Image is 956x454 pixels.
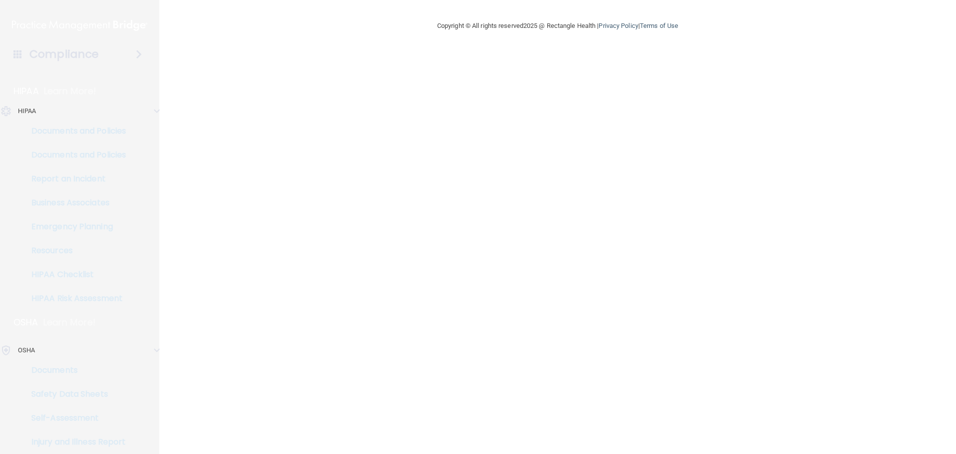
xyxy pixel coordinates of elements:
a: Terms of Use [640,22,678,29]
p: Report an Incident [6,174,142,184]
p: Documents and Policies [6,150,142,160]
a: Privacy Policy [598,22,638,29]
p: HIPAA [13,85,39,97]
p: Documents [6,365,142,375]
p: OSHA [13,316,38,328]
p: Injury and Illness Report [6,437,142,447]
img: PMB logo [12,15,147,35]
p: Business Associates [6,198,142,208]
p: Safety Data Sheets [6,389,142,399]
p: HIPAA Risk Assessment [6,294,142,303]
p: Documents and Policies [6,126,142,136]
p: HIPAA Checklist [6,270,142,280]
h4: Compliance [29,47,99,61]
div: Copyright © All rights reserved 2025 @ Rectangle Health | | [376,10,739,42]
p: HIPAA [18,105,36,117]
p: Emergency Planning [6,222,142,232]
p: Learn More! [44,85,97,97]
p: OSHA [18,344,35,356]
p: Learn More! [43,316,96,328]
p: Resources [6,246,142,256]
p: Self-Assessment [6,413,142,423]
